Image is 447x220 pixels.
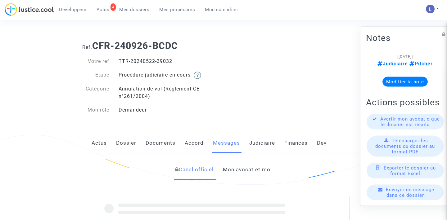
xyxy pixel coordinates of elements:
span: Exporter le dossier au format Excel [384,165,436,176]
span: Ref. [82,44,92,50]
div: Procédure judiciaire en cours [114,71,223,79]
a: Actus [92,133,107,153]
span: Développeur [59,7,87,12]
img: AATXAJzI13CaqkJmx-MOQUbNyDE09GJ9dorwRvFSQZdH=s96-c [426,5,435,13]
h2: Actions possibles [366,97,444,108]
a: Développeur [54,5,92,14]
h2: Notes [366,33,444,43]
a: Mon calendrier [200,5,243,14]
img: jc-logo.svg [5,3,54,16]
b: CFR-240926-BCDC [92,40,178,51]
div: Mon rôle [78,106,114,114]
div: 4 [111,3,116,11]
span: Avertir mon avocat·e que le dossier est résolu [380,116,440,127]
div: Annulation de vol (Règlement CE n°261/2004) [114,85,223,100]
div: Demandeur [114,106,223,114]
img: help.svg [194,72,201,79]
span: [[DATE]] [397,54,413,59]
a: Judiciaire [249,133,275,153]
a: Dev [317,133,327,153]
div: TTR-20240522-39032 [114,58,223,65]
div: Votre ref [78,58,114,65]
div: Catégorie [78,85,114,100]
span: Télécharger les documents du dossier au format PDF [375,138,435,155]
span: Mon calendrier [205,7,238,12]
a: Messages [213,133,240,153]
a: Mon avocat et moi [223,160,272,180]
span: Pitcher [408,61,433,67]
a: Canal officiel [175,160,214,180]
button: Modifier la note [382,77,428,87]
a: Mes procédures [154,5,200,14]
a: Dossier [116,133,136,153]
span: Actus [97,7,110,12]
div: Etape [78,71,114,79]
span: Mes dossiers [119,7,149,12]
a: Mes dossiers [114,5,154,14]
a: Documents [146,133,175,153]
a: Accord [185,133,204,153]
a: Finances [284,133,308,153]
span: Judiciaire [377,61,408,67]
span: Mes procédures [159,7,195,12]
span: Envoyer un message dans ce dossier [386,187,434,198]
a: 4Actus [92,5,115,14]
